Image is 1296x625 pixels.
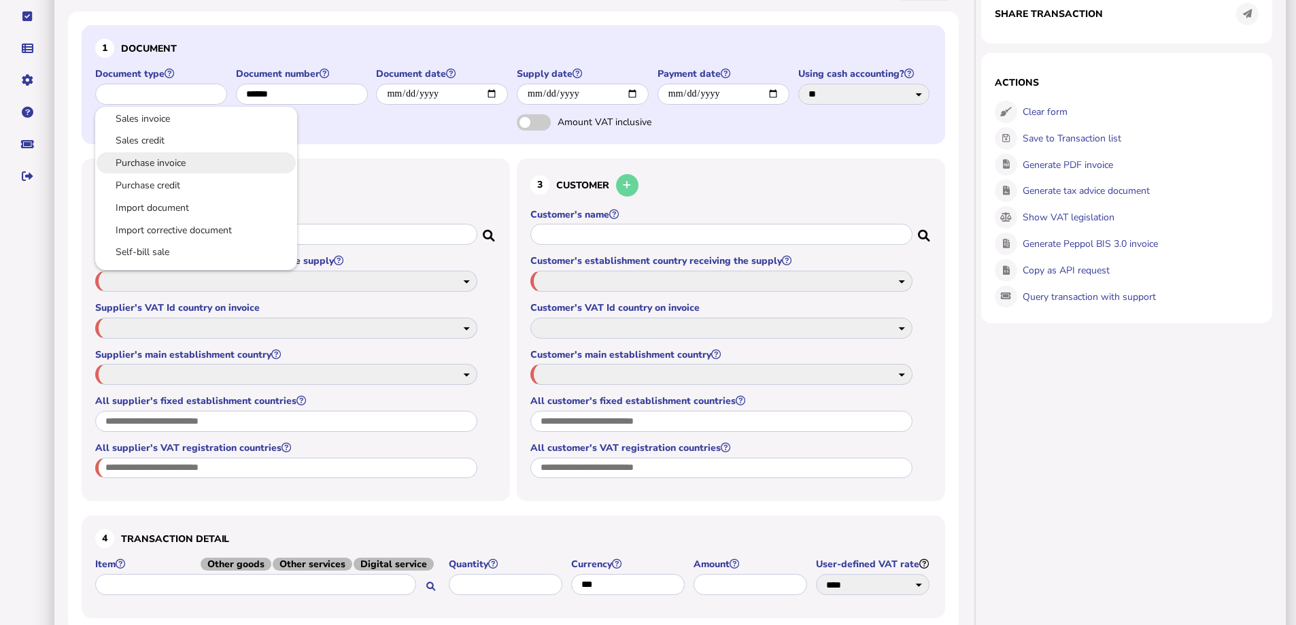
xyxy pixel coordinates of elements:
a: Self-bill sale credit [106,266,286,283]
a: Import corrective document [106,222,286,239]
app-field: Select a document type [95,67,229,114]
a: Sales credit [106,132,286,149]
a: Import document [106,199,286,216]
a: Sales invoice [106,110,286,127]
a: Purchase invoice [106,154,286,171]
a: Self-bill sale [106,243,286,260]
a: Purchase credit [106,177,286,194]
